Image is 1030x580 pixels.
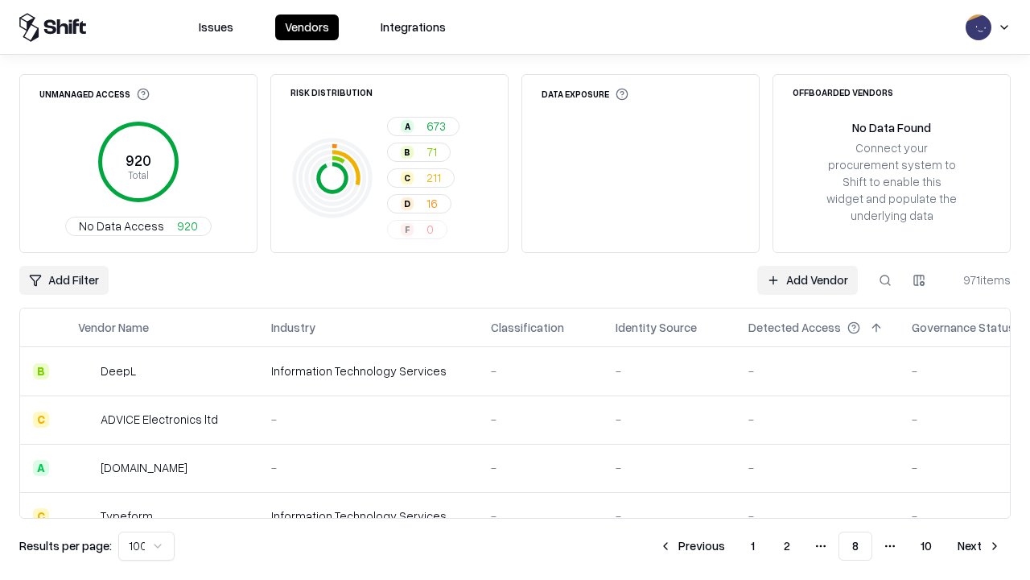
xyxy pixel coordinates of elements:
div: Unmanaged Access [39,88,150,101]
div: 971 items [946,271,1011,288]
span: 71 [426,143,437,160]
div: - [271,459,465,476]
button: Add Filter [19,266,109,295]
button: C211 [387,168,455,188]
button: Next [948,532,1011,561]
div: - [616,411,723,428]
span: 673 [426,118,446,135]
div: [DOMAIN_NAME] [101,459,187,476]
div: Classification [491,319,564,336]
span: 16 [426,195,438,212]
div: - [748,411,886,428]
div: No Data Found [852,119,931,136]
div: - [491,507,590,524]
div: - [748,362,886,379]
div: - [616,459,723,476]
nav: pagination [649,532,1011,561]
div: - [491,459,590,476]
img: cybersafe.co.il [78,460,94,476]
button: 2 [771,532,803,561]
button: 8 [838,532,872,561]
button: D16 [387,194,451,213]
div: Data Exposure [542,88,628,101]
button: A673 [387,117,459,136]
div: Information Technology Services [271,362,465,379]
div: Risk Distribution [290,88,373,97]
button: Previous [649,532,735,561]
div: B [33,363,49,379]
div: - [748,507,886,524]
div: Vendor Name [78,319,149,336]
div: - [748,459,886,476]
div: - [271,411,465,428]
div: Identity Source [616,319,697,336]
span: No Data Access [79,217,164,234]
div: Industry [271,319,315,336]
img: DeepL [78,363,94,379]
button: No Data Access920 [65,217,212,236]
button: B71 [387,143,451,162]
button: Vendors [275,14,339,40]
div: Information Technology Services [271,507,465,524]
button: 1 [738,532,768,561]
span: 920 [177,217,198,234]
button: Integrations [371,14,455,40]
div: ADVICE Electronics ltd [101,411,218,428]
div: - [616,507,723,524]
div: Detected Access [748,319,841,336]
tspan: 920 [126,151,151,169]
img: ADVICE Electronics ltd [78,412,94,428]
div: - [616,362,723,379]
div: Typeform [101,507,153,524]
div: - [491,362,590,379]
tspan: Total [128,168,149,181]
p: Results per page: [19,537,112,554]
div: C [33,508,49,524]
div: C [401,172,414,184]
div: B [401,146,414,159]
img: Typeform [78,508,94,524]
div: Governance Status [912,319,1015,336]
div: D [401,197,414,210]
a: Add Vendor [757,266,858,295]
div: A [33,460,49,476]
div: Connect your procurement system to Shift to enable this widget and populate the underlying data [825,139,958,225]
button: Issues [189,14,243,40]
div: A [401,120,414,133]
div: C [33,412,49,428]
div: - [491,411,590,428]
button: 10 [908,532,945,561]
div: Offboarded Vendors [793,88,893,97]
span: 211 [426,169,441,186]
div: DeepL [101,362,136,379]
